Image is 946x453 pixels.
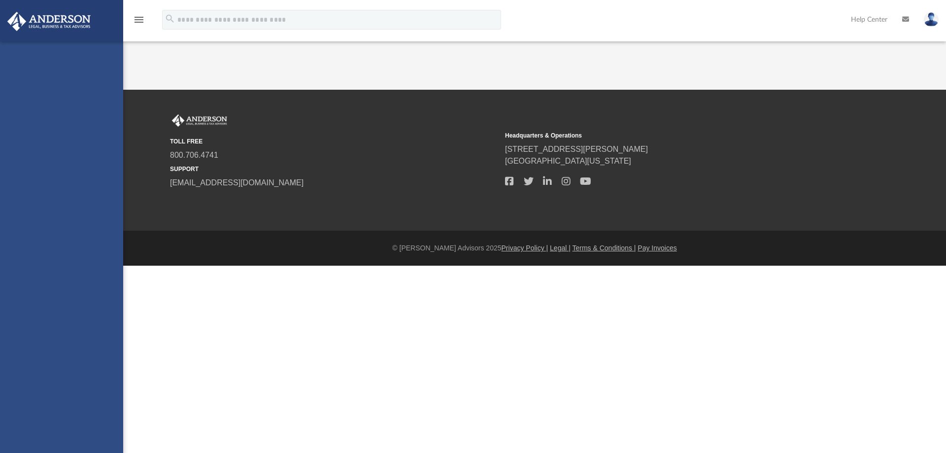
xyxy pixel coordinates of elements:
a: 800.706.4741 [170,151,218,159]
a: menu [133,19,145,26]
a: Legal | [550,244,571,252]
a: Pay Invoices [638,244,676,252]
img: Anderson Advisors Platinum Portal [170,114,229,127]
a: [GEOGRAPHIC_DATA][US_STATE] [505,157,631,165]
a: [STREET_ADDRESS][PERSON_NAME] [505,145,648,153]
small: SUPPORT [170,165,498,174]
a: [EMAIL_ADDRESS][DOMAIN_NAME] [170,178,304,187]
img: Anderson Advisors Platinum Portal [4,12,94,31]
a: Privacy Policy | [502,244,548,252]
small: Headquarters & Operations [505,131,833,140]
small: TOLL FREE [170,137,498,146]
i: menu [133,14,145,26]
i: search [165,13,175,24]
a: Terms & Conditions | [573,244,636,252]
img: User Pic [924,12,939,27]
div: © [PERSON_NAME] Advisors 2025 [123,243,946,253]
